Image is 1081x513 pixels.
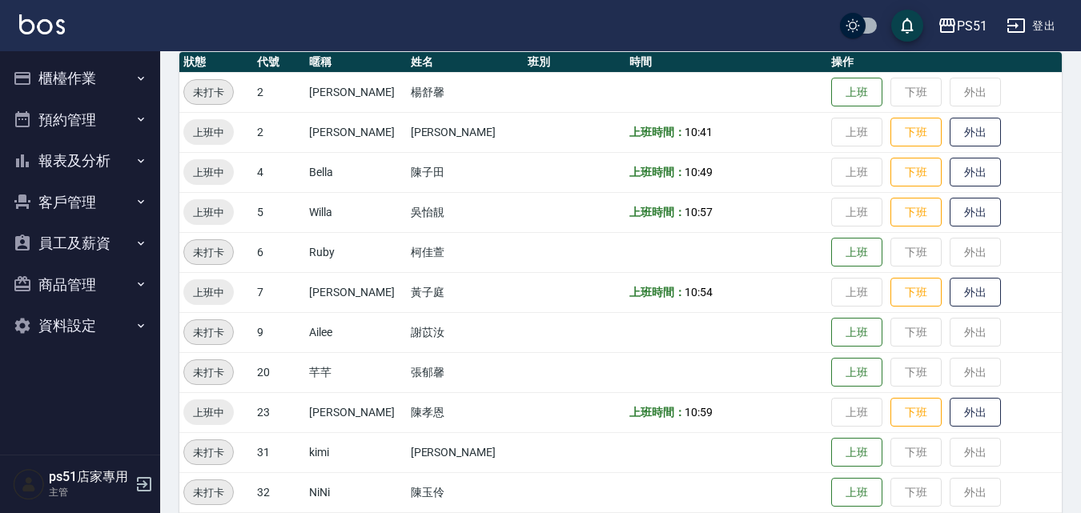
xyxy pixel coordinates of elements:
[253,432,305,472] td: 31
[6,140,154,182] button: 報表及分析
[184,444,233,461] span: 未打卡
[407,352,524,392] td: 張郁馨
[407,392,524,432] td: 陳孝恩
[183,284,234,301] span: 上班中
[827,52,1062,73] th: 操作
[407,272,524,312] td: 黃子庭
[183,124,234,141] span: 上班中
[890,278,942,307] button: 下班
[305,72,406,112] td: [PERSON_NAME]
[13,468,45,500] img: Person
[183,164,234,181] span: 上班中
[305,472,406,512] td: NiNi
[685,126,713,138] span: 10:41
[625,52,827,73] th: 時間
[183,204,234,221] span: 上班中
[184,324,233,341] span: 未打卡
[253,272,305,312] td: 7
[890,198,942,227] button: 下班
[407,232,524,272] td: 柯佳萱
[305,112,406,152] td: [PERSON_NAME]
[957,16,987,36] div: PS51
[831,478,882,507] button: 上班
[950,278,1001,307] button: 外出
[407,472,524,512] td: 陳玉伶
[685,286,713,299] span: 10:54
[184,84,233,101] span: 未打卡
[253,392,305,432] td: 23
[629,166,685,178] b: 上班時間：
[6,264,154,306] button: 商品管理
[931,10,994,42] button: PS51
[950,198,1001,227] button: 外出
[305,272,406,312] td: [PERSON_NAME]
[49,485,131,499] p: 主管
[407,72,524,112] td: 楊舒馨
[407,112,524,152] td: [PERSON_NAME]
[253,52,305,73] th: 代號
[629,126,685,138] b: 上班時間：
[685,206,713,218] span: 10:57
[407,192,524,232] td: 吳怡靚
[407,52,524,73] th: 姓名
[831,78,882,107] button: 上班
[685,406,713,419] span: 10:59
[831,358,882,387] button: 上班
[407,312,524,352] td: 謝苡汝
[253,312,305,352] td: 9
[6,182,154,223] button: 客戶管理
[253,72,305,112] td: 2
[950,398,1001,427] button: 外出
[950,118,1001,147] button: 外出
[305,432,406,472] td: kimi
[407,432,524,472] td: [PERSON_NAME]
[253,192,305,232] td: 5
[629,406,685,419] b: 上班時間：
[305,152,406,192] td: Bella
[253,152,305,192] td: 4
[629,206,685,218] b: 上班時間：
[183,404,234,421] span: 上班中
[407,152,524,192] td: 陳子田
[305,312,406,352] td: Ailee
[6,58,154,99] button: 櫃檯作業
[890,398,942,427] button: 下班
[49,469,131,485] h5: ps51店家專用
[184,364,233,381] span: 未打卡
[19,14,65,34] img: Logo
[179,52,253,73] th: 狀態
[305,192,406,232] td: Willa
[305,52,406,73] th: 暱稱
[6,99,154,141] button: 預約管理
[524,52,625,73] th: 班別
[305,232,406,272] td: Ruby
[831,238,882,267] button: 上班
[6,222,154,264] button: 員工及薪資
[890,158,942,187] button: 下班
[184,484,233,501] span: 未打卡
[253,232,305,272] td: 6
[6,305,154,347] button: 資料設定
[950,158,1001,187] button: 外出
[890,118,942,147] button: 下班
[305,392,406,432] td: [PERSON_NAME]
[305,352,406,392] td: 芊芊
[891,10,923,42] button: save
[253,352,305,392] td: 20
[1000,11,1062,41] button: 登出
[253,112,305,152] td: 2
[831,318,882,347] button: 上班
[629,286,685,299] b: 上班時間：
[253,472,305,512] td: 32
[831,438,882,467] button: 上班
[685,166,713,178] span: 10:49
[184,244,233,261] span: 未打卡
